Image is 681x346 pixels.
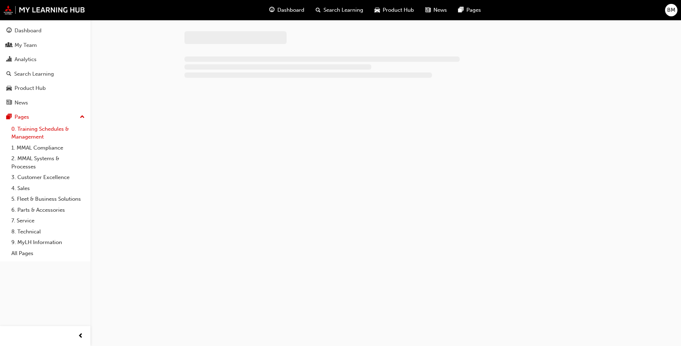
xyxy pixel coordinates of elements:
a: Product Hub [3,82,88,95]
span: up-icon [80,113,85,122]
span: people-icon [6,42,12,49]
div: Pages [15,113,29,121]
div: Product Hub [15,84,46,92]
span: search-icon [6,71,11,77]
a: 1. MMAL Compliance [9,142,88,153]
a: My Team [3,39,88,52]
button: BM [665,4,677,16]
span: guage-icon [6,28,12,34]
a: Dashboard [3,24,88,37]
div: Analytics [15,55,37,64]
div: Dashboard [15,27,41,35]
a: 0. Training Schedules & Management [9,124,88,142]
a: news-iconNews [420,3,453,17]
a: 3. Customer Excellence [9,172,88,183]
a: All Pages [9,248,88,259]
span: Pages [466,6,481,14]
a: 7. Service [9,215,88,226]
div: News [15,99,28,107]
span: prev-icon [78,332,83,341]
a: 4. Sales [9,183,88,194]
span: news-icon [425,6,431,15]
a: Analytics [3,53,88,66]
span: pages-icon [458,6,464,15]
span: Dashboard [277,6,304,14]
a: 9. MyLH Information [9,237,88,248]
span: search-icon [316,6,321,15]
span: BM [667,6,675,14]
span: guage-icon [269,6,275,15]
span: pages-icon [6,114,12,120]
img: mmal [4,5,85,15]
button: Pages [3,110,88,124]
a: 6. Parts & Accessories [9,205,88,216]
a: car-iconProduct Hub [369,3,420,17]
a: search-iconSearch Learning [310,3,369,17]
a: guage-iconDashboard [264,3,310,17]
div: Search Learning [14,70,54,78]
a: Search Learning [3,67,88,81]
a: 5. Fleet & Business Solutions [9,194,88,205]
span: Search Learning [323,6,363,14]
button: DashboardMy TeamAnalyticsSearch LearningProduct HubNews [3,23,88,110]
span: News [433,6,447,14]
span: car-icon [6,85,12,92]
span: news-icon [6,100,12,106]
span: Product Hub [383,6,414,14]
a: pages-iconPages [453,3,487,17]
a: News [3,96,88,109]
span: car-icon [375,6,380,15]
a: 2. MMAL Systems & Processes [9,153,88,172]
a: 8. Technical [9,226,88,237]
div: My Team [15,41,37,49]
span: chart-icon [6,56,12,63]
